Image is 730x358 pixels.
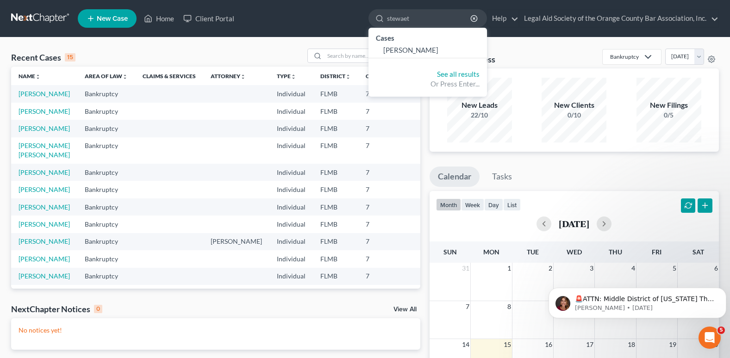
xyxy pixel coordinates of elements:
[291,74,296,80] i: unfold_more
[393,306,417,313] a: View All
[324,49,389,62] input: Search by name...
[358,216,405,233] td: 7
[77,164,135,181] td: Bankruptcy
[484,198,503,211] button: day
[548,263,553,274] span: 2
[77,181,135,198] td: Bankruptcy
[383,46,438,54] span: [PERSON_NAME]
[19,185,70,193] a: [PERSON_NAME]
[77,198,135,216] td: Bankruptcy
[693,248,704,256] span: Sat
[85,73,128,80] a: Area of Lawunfold_more
[567,248,582,256] span: Wed
[461,339,470,350] span: 14
[19,326,413,335] p: No notices yet!
[436,198,461,211] button: month
[269,285,313,302] td: Individual
[11,52,75,63] div: Recent Cases
[672,263,677,274] span: 5
[636,100,701,111] div: New Filings
[19,107,70,115] a: [PERSON_NAME]
[77,285,135,302] td: Bankruptcy
[269,250,313,267] td: Individual
[668,339,677,350] span: 19
[506,263,512,274] span: 1
[699,327,721,349] iframe: Intercom live chat
[313,216,358,233] td: FLMB
[387,10,472,27] input: Search by name...
[77,137,135,164] td: Bankruptcy
[503,198,521,211] button: list
[358,285,405,302] td: 7
[313,181,358,198] td: FLMB
[19,203,70,211] a: [PERSON_NAME]
[443,248,457,256] span: Sun
[179,10,239,27] a: Client Portal
[139,10,179,27] a: Home
[559,219,589,228] h2: [DATE]
[313,85,358,102] td: FLMB
[544,339,553,350] span: 16
[358,103,405,120] td: 7
[77,103,135,120] td: Bankruptcy
[135,67,203,85] th: Claims & Services
[97,15,128,22] span: New Case
[313,120,358,137] td: FLMB
[19,237,70,245] a: [PERSON_NAME]
[313,103,358,120] td: FLMB
[313,268,358,285] td: FLMB
[503,339,512,350] span: 15
[358,181,405,198] td: 7
[358,268,405,285] td: 7
[269,103,313,120] td: Individual
[447,100,512,111] div: New Leads
[461,198,484,211] button: week
[19,272,70,280] a: [PERSON_NAME]
[358,233,405,250] td: 7
[368,43,487,57] a: [PERSON_NAME]
[19,124,70,132] a: [PERSON_NAME]
[203,233,269,250] td: [PERSON_NAME]
[630,263,636,274] span: 4
[545,268,730,333] iframe: Intercom notifications message
[65,53,75,62] div: 15
[320,73,351,80] a: Districtunfold_more
[269,137,313,164] td: Individual
[277,73,296,80] a: Typeunfold_more
[269,181,313,198] td: Individual
[376,79,480,89] div: Or Press Enter...
[506,301,512,312] span: 8
[430,167,480,187] a: Calendar
[19,168,70,176] a: [PERSON_NAME]
[122,74,128,80] i: unfold_more
[313,233,358,250] td: FLMB
[484,167,520,187] a: Tasks
[487,10,518,27] a: Help
[358,137,405,164] td: 7
[609,248,622,256] span: Thu
[269,120,313,137] td: Individual
[94,305,102,313] div: 0
[77,233,135,250] td: Bankruptcy
[77,120,135,137] td: Bankruptcy
[77,216,135,233] td: Bankruptcy
[313,137,358,164] td: FLMB
[636,111,701,120] div: 0/5
[313,250,358,267] td: FLMB
[447,111,512,120] div: 22/10
[589,263,594,274] span: 3
[313,198,358,216] td: FLMB
[19,220,70,228] a: [PERSON_NAME]
[627,339,636,350] span: 18
[269,216,313,233] td: Individual
[345,74,351,80] i: unfold_more
[465,301,470,312] span: 7
[313,164,358,181] td: FLMB
[437,70,480,78] a: See all results
[542,111,606,120] div: 0/10
[269,233,313,250] td: Individual
[269,268,313,285] td: Individual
